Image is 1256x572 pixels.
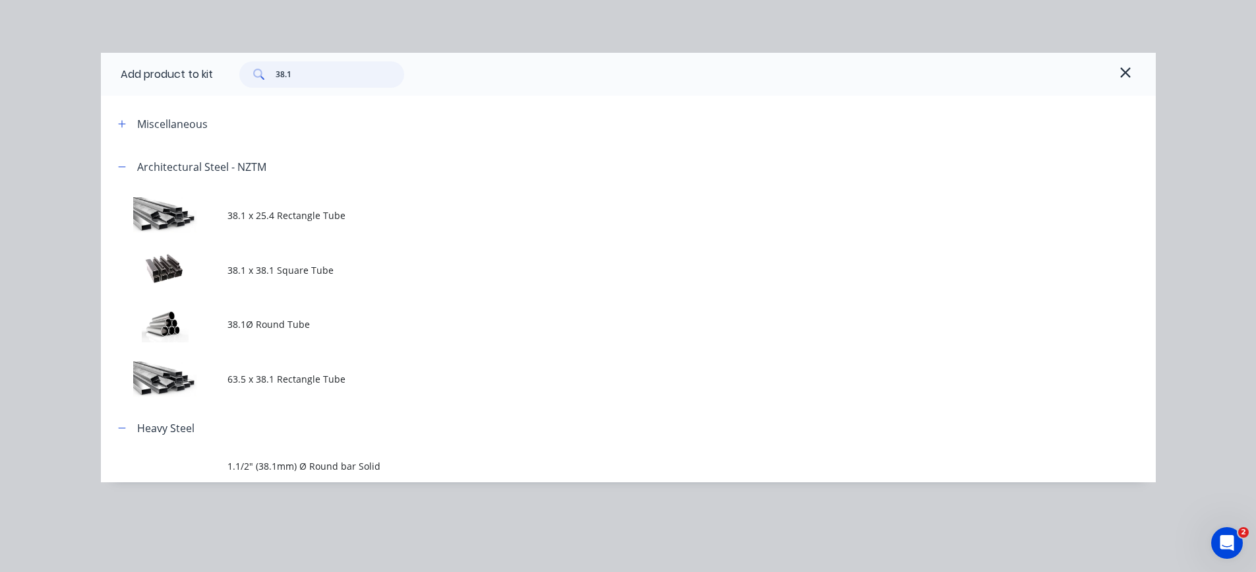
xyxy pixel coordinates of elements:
[137,159,266,175] div: Architectural Steel - NZTM
[276,61,404,88] input: Search...
[227,459,970,473] span: 1.1/2" (38.1mm) Ø Round bar Solid
[137,116,208,132] div: Miscellaneous
[227,208,970,222] span: 38.1 x 25.4 Rectangle Tube
[121,67,213,82] div: Add product to kit
[227,263,970,277] span: 38.1 x 38.1 Square Tube
[1211,527,1243,559] iframe: Intercom live chat
[227,317,970,331] span: 38.1Ø Round Tube
[137,420,194,436] div: Heavy Steel
[227,372,970,386] span: 63.5 x 38.1 Rectangle Tube
[1238,527,1249,538] span: 2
